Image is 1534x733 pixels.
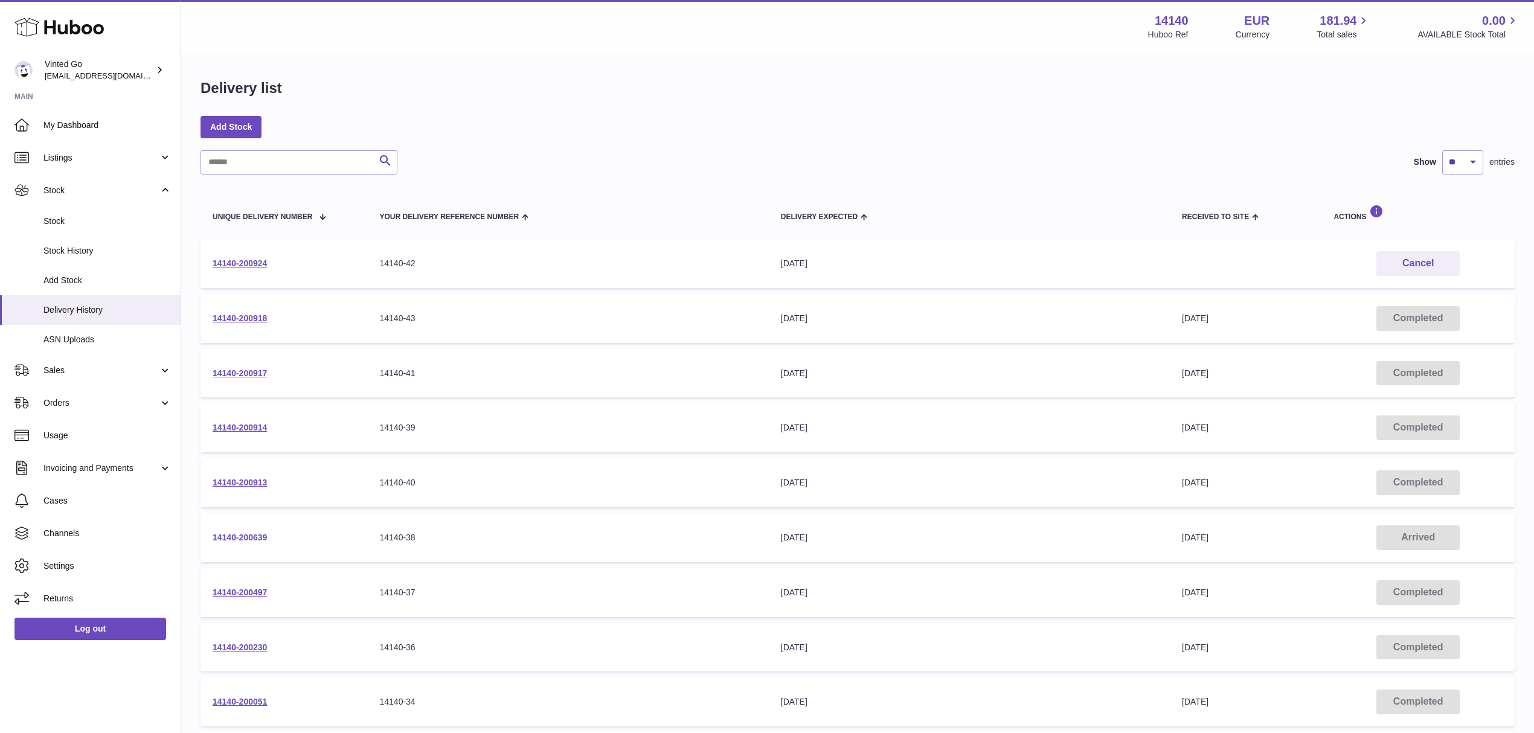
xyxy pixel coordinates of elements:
span: Orders [43,397,159,409]
button: Cancel [1376,251,1460,276]
div: 14140-34 [379,696,756,708]
span: [DATE] [1182,587,1208,597]
div: 14140-40 [379,477,756,488]
a: 14140-200914 [213,423,267,432]
span: My Dashboard [43,120,172,131]
a: 14140-200918 [213,313,267,323]
span: Listings [43,152,159,164]
span: entries [1489,156,1515,168]
span: [DATE] [1182,642,1208,652]
div: [DATE] [781,532,1158,543]
span: Sales [43,365,159,376]
a: 14140-200497 [213,587,267,597]
div: Vinted Go [45,59,153,82]
div: 14140-38 [379,532,756,543]
strong: EUR [1244,13,1269,29]
span: [DATE] [1182,533,1208,542]
a: 0.00 AVAILABLE Stock Total [1417,13,1520,40]
span: Received to Site [1182,213,1249,221]
div: 14140-41 [379,368,756,379]
div: [DATE] [781,587,1158,598]
span: Unique Delivery Number [213,213,312,221]
span: [DATE] [1182,368,1208,378]
a: Add Stock [201,116,262,138]
span: ASN Uploads [43,334,172,345]
a: 14140-200639 [213,533,267,542]
span: [EMAIL_ADDRESS][DOMAIN_NAME] [45,71,178,80]
span: [DATE] [1182,313,1208,323]
span: Usage [43,430,172,441]
div: 14140-36 [379,642,756,653]
div: Actions [1333,205,1503,221]
strong: 14140 [1155,13,1189,29]
span: 181.94 [1320,13,1356,29]
span: Stock [43,185,159,196]
span: Stock History [43,245,172,257]
a: 14140-200913 [213,478,267,487]
div: [DATE] [781,422,1158,434]
div: [DATE] [781,313,1158,324]
a: 14140-200924 [213,258,267,268]
span: [DATE] [1182,478,1208,487]
span: Total sales [1317,29,1370,40]
span: Add Stock [43,275,172,286]
div: 14140-37 [379,587,756,598]
span: 0.00 [1482,13,1506,29]
img: internalAdmin-14140@internal.huboo.com [14,61,33,79]
div: [DATE] [781,258,1158,269]
span: Settings [43,560,172,572]
div: 14140-39 [379,422,756,434]
a: 14140-200051 [213,697,267,706]
span: Delivery Expected [781,213,858,221]
span: Stock [43,216,172,227]
span: Channels [43,528,172,539]
span: AVAILABLE Stock Total [1417,29,1520,40]
a: 181.94 Total sales [1317,13,1370,40]
span: Invoicing and Payments [43,463,159,474]
div: [DATE] [781,696,1158,708]
div: [DATE] [781,477,1158,488]
span: Cases [43,495,172,507]
a: Log out [14,618,166,639]
a: 14140-200230 [213,642,267,652]
div: [DATE] [781,642,1158,653]
div: Huboo Ref [1148,29,1189,40]
a: 14140-200917 [213,368,267,378]
h1: Delivery list [201,78,282,98]
span: Delivery History [43,304,172,316]
div: Currency [1236,29,1270,40]
span: [DATE] [1182,697,1208,706]
div: 14140-43 [379,313,756,324]
div: 14140-42 [379,258,756,269]
div: [DATE] [781,368,1158,379]
span: Returns [43,593,172,604]
span: [DATE] [1182,423,1208,432]
label: Show [1414,156,1436,168]
span: Your Delivery Reference Number [379,213,519,221]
